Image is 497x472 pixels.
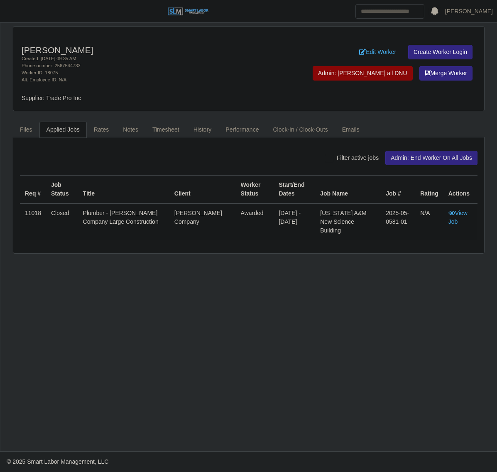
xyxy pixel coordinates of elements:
[337,154,379,161] span: Filter active jobs
[381,203,415,240] td: 2025-05-0581-01
[381,176,415,204] th: Job #
[169,176,236,204] th: Client
[443,176,477,204] th: Actions
[236,176,274,204] th: Worker Status
[20,176,46,204] th: Req #
[274,203,315,240] td: [DATE] - [DATE]
[335,122,367,138] a: Emails
[218,122,266,138] a: Performance
[315,176,381,204] th: Job Name
[22,76,282,83] div: Alt. Employee ID: N/A
[415,203,443,240] td: N/A
[274,176,315,204] th: Start/End Dates
[419,66,473,81] button: Merge Worker
[13,122,39,138] a: Files
[169,203,236,240] td: [PERSON_NAME] Company
[385,151,477,165] button: Admin: End Worker On All Jobs
[448,210,468,225] a: View Job
[445,7,493,16] a: [PERSON_NAME]
[313,66,413,81] button: Admin: [PERSON_NAME] all DNU
[315,203,381,240] td: [US_STATE] A&M New Science Building
[167,7,209,16] img: SLM Logo
[22,62,282,69] div: Phone number: 2567544733
[46,203,78,240] td: Closed
[415,176,443,204] th: Rating
[186,122,219,138] a: History
[236,203,274,240] td: awarded
[78,203,169,240] td: Plumber - [PERSON_NAME] Company Large Construction
[22,45,282,55] h4: [PERSON_NAME]
[7,458,108,465] span: © 2025 Smart Labor Management, LLC
[22,69,282,76] div: Worker ID: 18075
[266,122,335,138] a: Clock-In / Clock-Outs
[39,122,87,138] a: Applied Jobs
[145,122,186,138] a: Timesheet
[116,122,145,138] a: Notes
[87,122,116,138] a: Rates
[354,45,402,59] a: Edit Worker
[408,45,473,59] a: Create Worker Login
[46,176,78,204] th: Job Status
[22,95,81,101] span: Supplier: Trade Pro Inc
[355,4,424,19] input: Search
[78,176,169,204] th: Title
[22,55,282,62] div: Created: [DATE] 09:35 AM
[20,203,46,240] td: 11018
